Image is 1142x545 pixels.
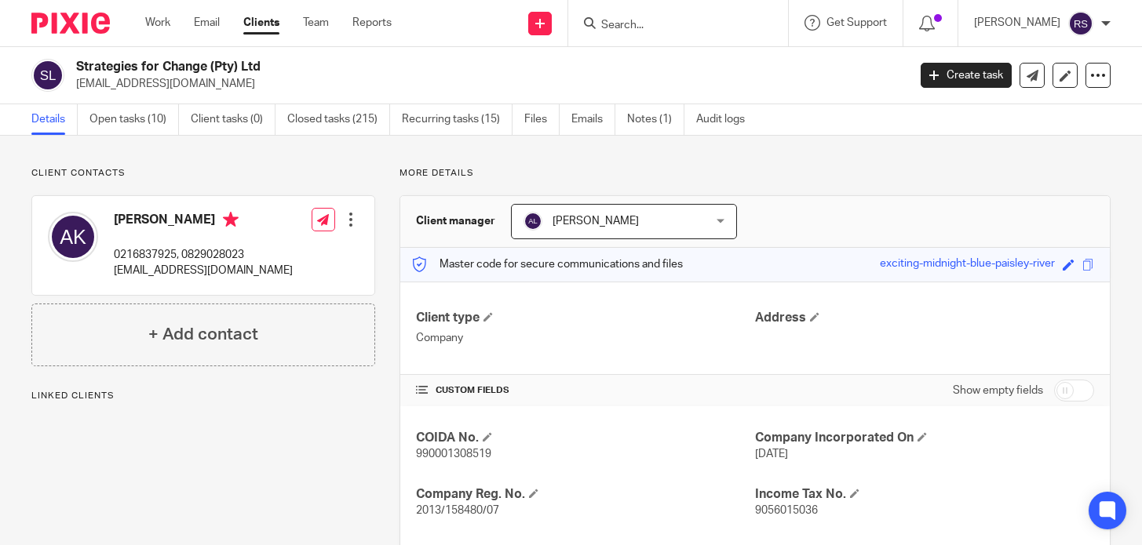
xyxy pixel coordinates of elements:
[755,430,1094,446] h4: Company Incorporated On
[696,104,757,135] a: Audit logs
[416,505,499,516] span: 2013/158480/07
[223,212,239,227] i: Primary
[571,104,615,135] a: Emails
[416,213,495,229] h3: Client manager
[412,256,683,272] p: Master code for secure communications and files
[114,247,293,263] p: 0216837925, 0829028023
[31,390,375,402] p: Linked clients
[145,15,170,31] a: Work
[826,17,887,28] span: Get Support
[31,59,64,92] img: svg%3E
[600,19,741,33] input: Search
[921,63,1012,88] a: Create task
[48,212,98,262] img: svg%3E
[114,263,293,278] p: [EMAIL_ADDRESS][DOMAIN_NAME]
[755,505,818,516] span: 9056015036
[148,322,258,347] h4: + Add contact
[553,216,639,227] span: [PERSON_NAME]
[303,15,329,31] a: Team
[627,104,684,135] a: Notes (1)
[76,76,897,92] p: [EMAIL_ADDRESS][DOMAIN_NAME]
[524,212,542,231] img: svg%3E
[194,15,220,31] a: Email
[416,384,755,397] h4: CUSTOM FIELDS
[755,449,788,460] span: [DATE]
[31,167,375,180] p: Client contacts
[416,310,755,326] h4: Client type
[755,310,1094,326] h4: Address
[524,104,560,135] a: Files
[352,15,392,31] a: Reports
[402,104,513,135] a: Recurring tasks (15)
[953,383,1043,398] label: Show empty fields
[974,15,1060,31] p: [PERSON_NAME]
[287,104,390,135] a: Closed tasks (215)
[114,212,293,231] h4: [PERSON_NAME]
[191,104,275,135] a: Client tasks (0)
[880,256,1055,274] div: exciting-midnight-blue-paisley-river
[1068,11,1093,36] img: svg%3E
[31,13,110,34] img: Pixie
[31,104,78,135] a: Details
[89,104,179,135] a: Open tasks (10)
[243,15,279,31] a: Clients
[400,167,1111,180] p: More details
[416,430,755,446] h4: COIDA No.
[416,330,755,346] p: Company
[416,449,491,460] span: 990001308519
[76,59,733,75] h2: Strategies for Change (Pty) Ltd
[755,486,1094,503] h4: Income Tax No.
[416,486,755,503] h4: Company Reg. No.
